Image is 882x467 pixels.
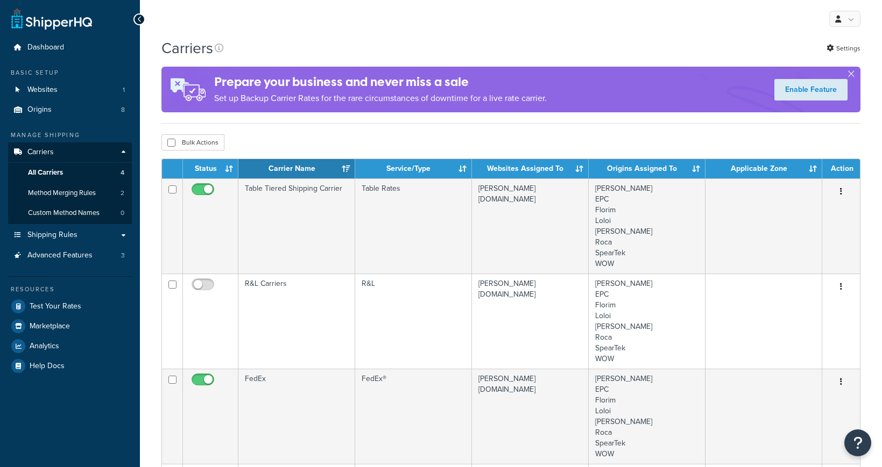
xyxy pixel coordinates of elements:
[121,251,125,260] span: 3
[589,274,705,369] td: [PERSON_NAME] EPC Florim Loloi [PERSON_NAME] Roca SpearTek WOW
[161,38,213,59] h1: Carriers
[8,183,132,203] li: Method Merging Rules
[161,134,224,150] button: Bulk Actions
[355,159,472,178] th: Service/Type: activate to sort column ascending
[8,80,132,100] li: Websites
[8,246,132,265] a: Advanced Features 3
[8,100,132,120] li: Origins
[472,369,589,464] td: [PERSON_NAME][DOMAIN_NAME]
[8,183,132,203] a: Method Merging Rules 2
[238,369,355,464] td: FedEx
[121,168,124,177] span: 4
[27,105,52,114] span: Origins
[8,100,132,120] a: Origins 8
[8,203,132,223] li: Custom Method Names
[355,369,472,464] td: FedEx®
[8,336,132,356] a: Analytics
[183,159,238,178] th: Status: activate to sort column ascending
[28,209,100,218] span: Custom Method Names
[589,178,705,274] td: [PERSON_NAME] EPC Florim Loloi [PERSON_NAME] Roca SpearTek WOW
[355,178,472,274] td: Table Rates
[8,356,132,376] a: Help Docs
[8,142,132,224] li: Carriers
[238,274,355,369] td: R&L Carriers
[589,159,705,178] th: Origins Assigned To: activate to sort column ascending
[30,302,81,311] span: Test Your Rates
[8,163,132,183] a: All Carriers 4
[8,163,132,183] li: All Carriers
[121,105,125,114] span: 8
[822,159,860,178] th: Action
[123,85,125,95] span: 1
[8,68,132,77] div: Basic Setup
[774,79,848,100] a: Enable Feature
[8,285,132,294] div: Resources
[30,322,70,331] span: Marketplace
[844,429,871,456] button: Open Resource Center
[8,131,132,140] div: Manage Shipping
[8,38,132,58] a: Dashboard
[28,168,63,177] span: All Carriers
[27,231,77,240] span: Shipping Rules
[472,274,589,369] td: [PERSON_NAME][DOMAIN_NAME]
[827,41,860,56] a: Settings
[214,91,547,106] p: Set up Backup Carrier Rates for the rare circumstances of downtime for a live rate carrier.
[8,297,132,316] a: Test Your Rates
[28,189,96,198] span: Method Merging Rules
[355,274,472,369] td: R&L
[705,159,822,178] th: Applicable Zone: activate to sort column ascending
[121,209,124,218] span: 0
[27,85,58,95] span: Websites
[8,142,132,162] a: Carriers
[30,342,59,351] span: Analytics
[27,251,93,260] span: Advanced Features
[472,159,589,178] th: Websites Assigned To: activate to sort column ascending
[30,362,65,371] span: Help Docs
[11,8,92,30] a: ShipperHQ Home
[27,43,64,52] span: Dashboard
[8,317,132,336] a: Marketplace
[472,178,589,274] td: [PERSON_NAME][DOMAIN_NAME]
[8,225,132,245] a: Shipping Rules
[27,148,54,157] span: Carriers
[8,80,132,100] a: Websites 1
[238,178,355,274] td: Table Tiered Shipping Carrier
[161,67,214,112] img: ad-rules-rateshop-fe6ec290ccb7230408bd80ed9643f0289d75e0ffd9eb532fc0e269fcd187b520.png
[214,73,547,91] h4: Prepare your business and never miss a sale
[238,159,355,178] th: Carrier Name: activate to sort column ascending
[121,189,124,198] span: 2
[589,369,705,464] td: [PERSON_NAME] EPC Florim Loloi [PERSON_NAME] Roca SpearTek WOW
[8,203,132,223] a: Custom Method Names 0
[8,246,132,265] li: Advanced Features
